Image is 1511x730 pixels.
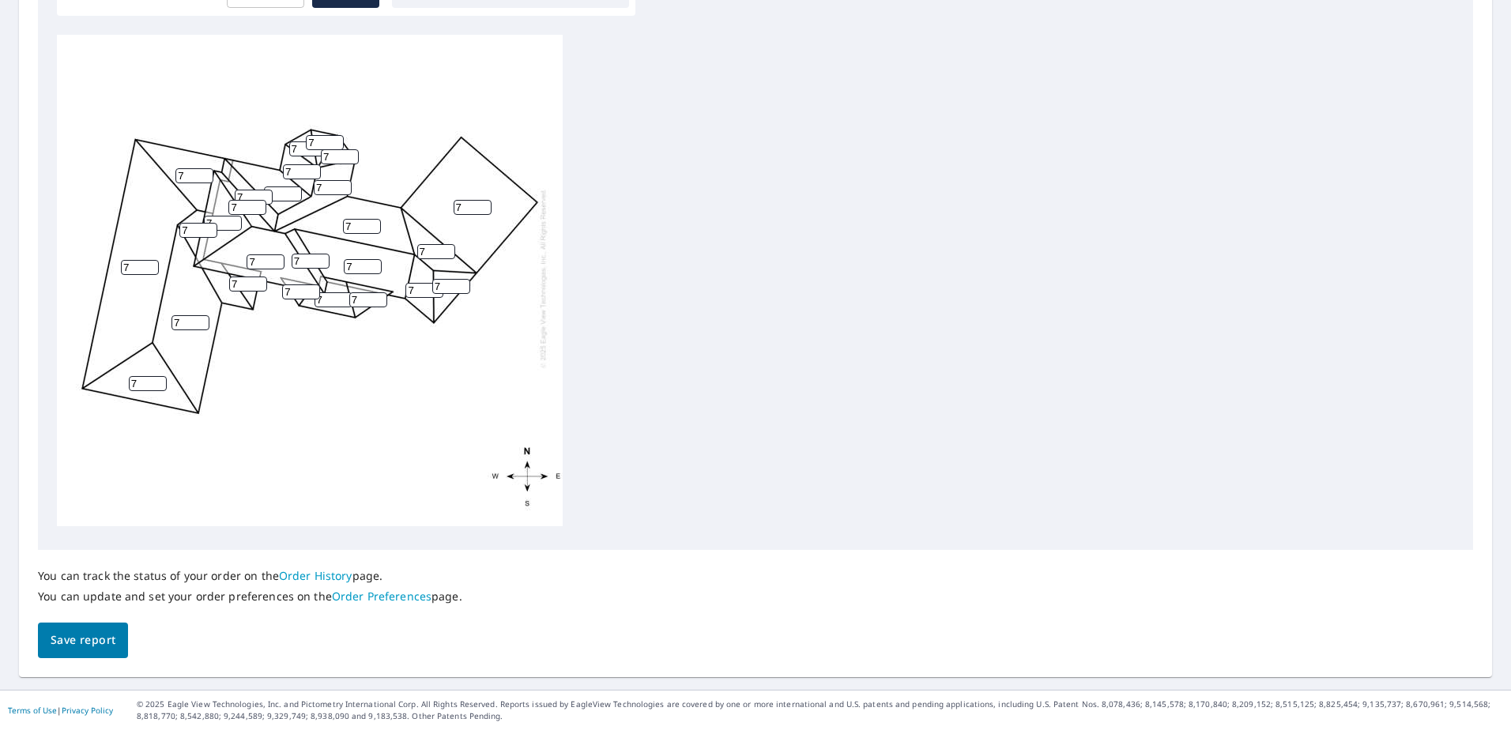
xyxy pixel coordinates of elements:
[332,589,431,604] a: Order Preferences
[62,705,113,716] a: Privacy Policy
[38,589,462,604] p: You can update and set your order preferences on the page.
[51,630,115,650] span: Save report
[38,623,128,658] button: Save report
[8,705,57,716] a: Terms of Use
[8,706,113,715] p: |
[38,569,462,583] p: You can track the status of your order on the page.
[279,568,352,583] a: Order History
[137,698,1503,722] p: © 2025 Eagle View Technologies, Inc. and Pictometry International Corp. All Rights Reserved. Repo...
